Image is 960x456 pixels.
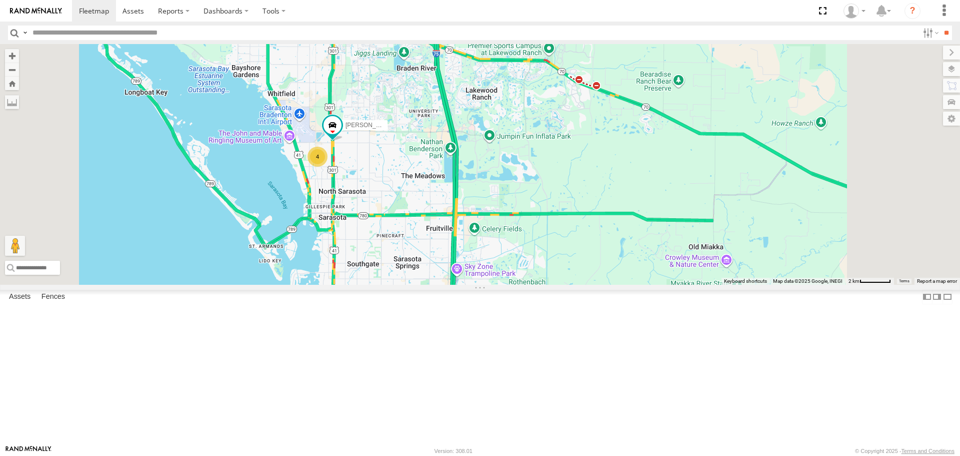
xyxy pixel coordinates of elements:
a: Report a map error [917,278,957,284]
span: Map data ©2025 Google, INEGI [773,278,842,284]
label: Assets [4,290,35,304]
label: Measure [5,95,19,109]
label: Dock Summary Table to the Right [932,290,942,304]
span: [PERSON_NAME] [345,122,395,129]
div: 4 [307,147,327,167]
label: Fences [36,290,70,304]
div: Jerry Dewberry [840,4,869,19]
a: Visit our Website [5,446,51,456]
label: Map Settings [943,112,960,126]
label: Search Filter Options [919,26,940,40]
span: 2 km [848,278,859,284]
a: Terms and Conditions [901,448,954,454]
button: Zoom Home [5,77,19,90]
img: rand-logo.svg [10,8,62,15]
i: ? [904,3,920,19]
div: © Copyright 2025 - [855,448,954,454]
div: Version: 308.01 [434,448,472,454]
a: Terms (opens in new tab) [899,279,909,283]
button: Drag Pegman onto the map to open Street View [5,236,25,256]
button: Zoom in [5,49,19,63]
button: Keyboard shortcuts [724,278,767,285]
label: Dock Summary Table to the Left [922,290,932,304]
button: Zoom out [5,63,19,77]
label: Hide Summary Table [942,290,952,304]
button: Map Scale: 2 km per 59 pixels [845,278,894,285]
label: Search Query [21,26,29,40]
